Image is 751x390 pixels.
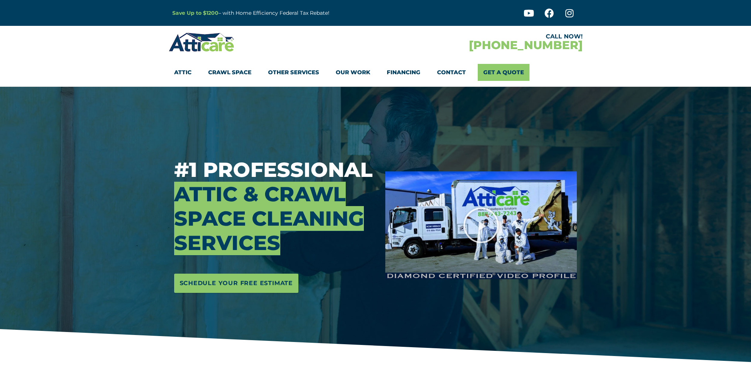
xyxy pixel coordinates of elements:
a: Save Up to $1200 [172,10,219,16]
a: Attic [174,64,192,81]
span: Schedule Your Free Estimate [180,277,293,289]
a: Get A Quote [478,64,530,81]
div: CALL NOW! [376,34,583,40]
a: Other Services [268,64,319,81]
a: Schedule Your Free Estimate [174,274,299,293]
div: Play Video [463,207,500,244]
a: Financing [387,64,420,81]
a: Contact [437,64,466,81]
a: Crawl Space [208,64,251,81]
p: – with Home Efficiency Federal Tax Rebate! [172,9,412,17]
h3: #1 Professional [174,158,375,255]
span: Attic & Crawl Space Cleaning Services [174,182,364,255]
nav: Menu [174,64,577,81]
a: Our Work [336,64,370,81]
